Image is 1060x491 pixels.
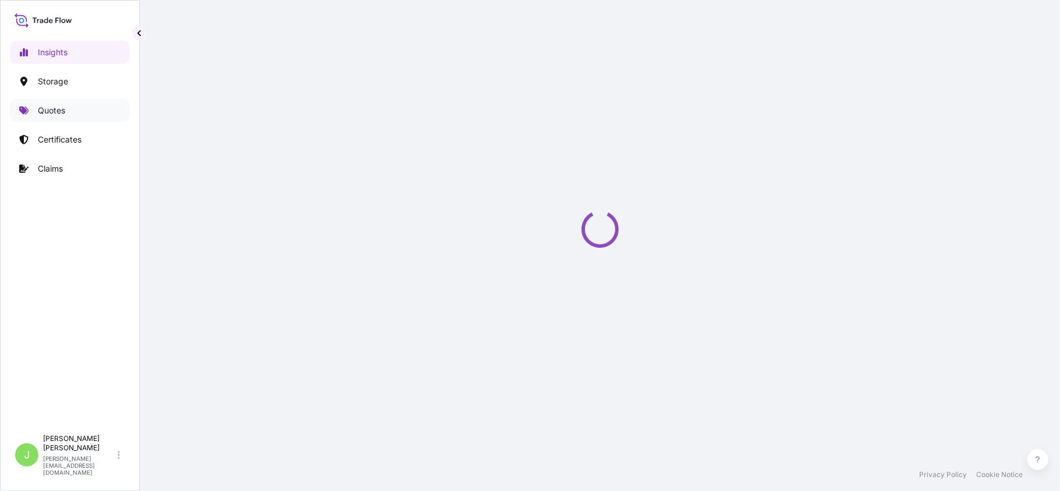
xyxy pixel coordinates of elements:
p: [PERSON_NAME][EMAIL_ADDRESS][DOMAIN_NAME] [43,455,115,476]
a: Privacy Policy [919,470,967,479]
a: Certificates [10,128,130,151]
p: Certificates [38,134,81,145]
a: Claims [10,157,130,180]
a: Storage [10,70,130,93]
p: Storage [38,76,68,87]
p: Claims [38,163,63,175]
a: Cookie Notice [976,470,1023,479]
p: Quotes [38,105,65,116]
p: Insights [38,47,68,58]
a: Quotes [10,99,130,122]
a: Insights [10,41,130,64]
p: [PERSON_NAME] [PERSON_NAME] [43,434,115,453]
span: J [24,449,30,461]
